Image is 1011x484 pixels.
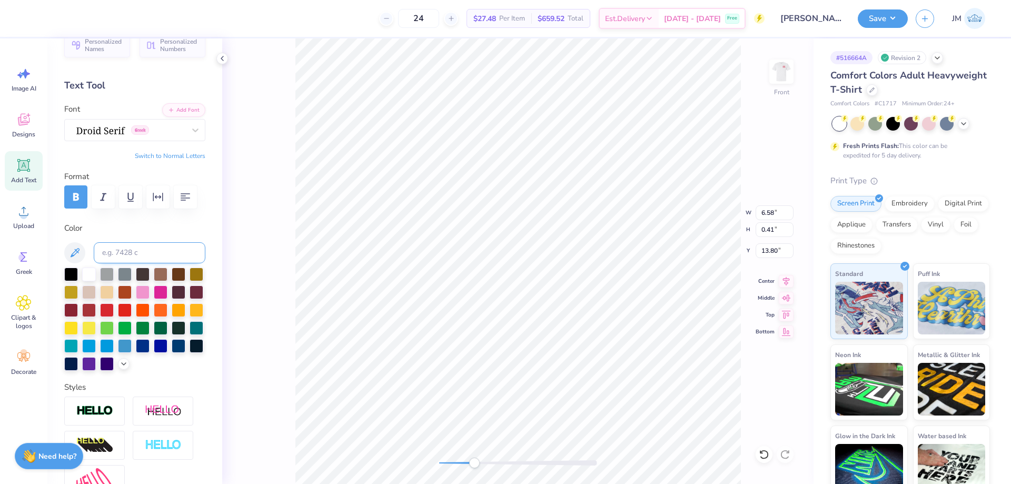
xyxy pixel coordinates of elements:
[918,268,940,279] span: Puff Ink
[938,196,989,212] div: Digital Print
[12,84,36,93] span: Image AI
[756,328,775,336] span: Bottom
[835,349,861,360] span: Neon Ink
[473,13,496,24] span: $27.48
[830,100,869,108] span: Comfort Colors
[774,87,789,97] div: Front
[64,33,130,57] button: Personalized Names
[954,217,978,233] div: Foil
[843,141,973,160] div: This color can be expedited for 5 day delivery.
[902,100,955,108] span: Minimum Order: 24 +
[398,9,439,28] input: – –
[921,217,950,233] div: Vinyl
[469,458,480,468] div: Accessibility label
[918,430,966,441] span: Water based Ink
[568,13,583,24] span: Total
[12,130,35,139] span: Designs
[835,282,903,334] img: Standard
[64,103,80,115] label: Font
[85,38,124,53] span: Personalized Names
[756,311,775,319] span: Top
[499,13,525,24] span: Per Item
[947,8,990,29] a: JM
[830,196,881,212] div: Screen Print
[64,78,205,93] div: Text Tool
[952,13,962,25] span: JM
[727,15,737,22] span: Free
[64,171,205,183] label: Format
[918,282,986,334] img: Puff Ink
[830,217,873,233] div: Applique
[772,8,850,29] input: Untitled Design
[918,349,980,360] span: Metallic & Glitter Ink
[756,294,775,302] span: Middle
[835,268,863,279] span: Standard
[830,69,987,96] span: Comfort Colors Adult Heavyweight T-Shirt
[145,439,182,451] img: Negative Space
[858,9,908,28] button: Save
[64,222,205,234] label: Color
[13,222,34,230] span: Upload
[835,363,903,416] img: Neon Ink
[756,277,775,285] span: Center
[140,33,205,57] button: Personalized Numbers
[160,38,199,53] span: Personalized Numbers
[830,51,873,64] div: # 516664A
[162,103,205,117] button: Add Font
[11,176,36,184] span: Add Text
[16,268,32,276] span: Greek
[135,152,205,160] button: Switch to Normal Letters
[605,13,645,24] span: Est. Delivery
[875,100,897,108] span: # C1717
[771,61,792,82] img: Front
[538,13,564,24] span: $659.52
[918,363,986,416] img: Metallic & Glitter Ink
[76,405,113,417] img: Stroke
[664,13,721,24] span: [DATE] - [DATE]
[964,8,985,29] img: Joshua Macky Gaerlan
[830,175,990,187] div: Print Type
[830,238,881,254] div: Rhinestones
[94,242,205,263] input: e.g. 7428 c
[878,51,926,64] div: Revision 2
[876,217,918,233] div: Transfers
[843,142,899,150] strong: Fresh Prints Flash:
[64,381,86,393] label: Styles
[11,368,36,376] span: Decorate
[835,430,895,441] span: Glow in the Dark Ink
[38,451,76,461] strong: Need help?
[76,437,113,454] img: 3D Illusion
[145,404,182,418] img: Shadow
[6,313,41,330] span: Clipart & logos
[885,196,935,212] div: Embroidery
